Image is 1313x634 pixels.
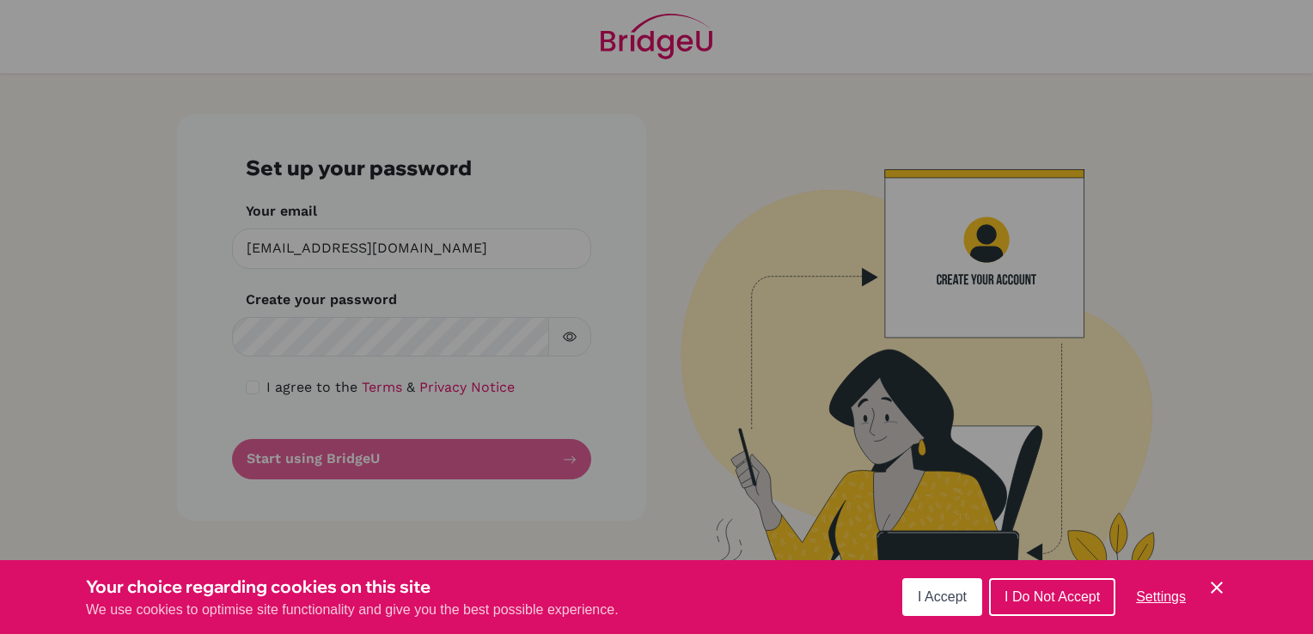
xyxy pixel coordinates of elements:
span: I Accept [918,589,967,604]
span: I Do Not Accept [1005,589,1100,604]
button: Save and close [1206,577,1227,598]
h3: Your choice regarding cookies on this site [86,574,619,600]
button: Settings [1122,580,1200,614]
button: I Do Not Accept [989,578,1115,616]
span: Settings [1136,589,1186,604]
p: We use cookies to optimise site functionality and give you the best possible experience. [86,600,619,620]
button: I Accept [902,578,982,616]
